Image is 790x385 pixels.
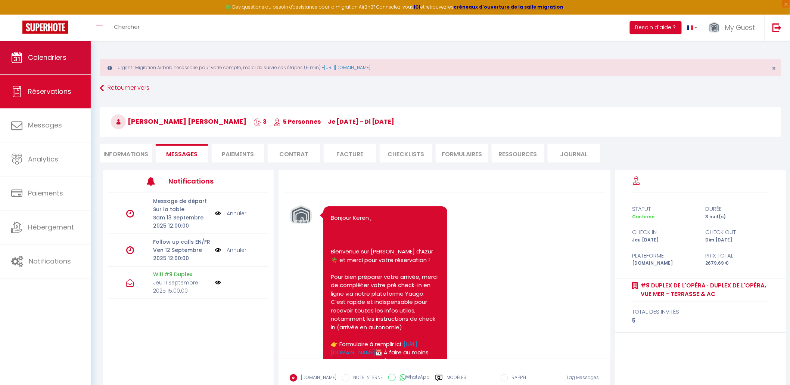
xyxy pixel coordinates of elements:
[567,374,599,381] span: Tag Messages
[627,204,700,213] div: statut
[227,246,246,254] a: Annuler
[436,144,488,163] li: FORMULAIRES
[627,237,700,244] div: Jeu [DATE]
[111,117,246,126] span: [PERSON_NAME] [PERSON_NAME]
[212,144,264,163] li: Paiements
[153,213,210,230] p: Sam 13 Septembre 2025 12:00:00
[632,213,655,220] span: Confirmé
[331,340,417,357] a: [URL][DOMAIN_NAME]
[632,307,769,316] div: total des invités
[700,260,774,267] div: 2679.69 €
[22,21,68,34] img: Super Booking
[28,154,58,164] span: Analytics
[227,209,246,218] a: Annuler
[254,117,267,126] span: 3
[396,374,430,382] label: WhatsApp
[700,237,774,244] div: Dim [DATE]
[772,64,776,73] span: ×
[454,4,564,10] a: créneaux d'ouverture de la salle migration
[328,117,394,126] span: je [DATE] - di [DATE]
[100,144,152,163] li: Informations
[290,204,312,227] img: 16745796046663.png
[627,260,700,267] div: [DOMAIN_NAME]
[380,144,432,163] li: CHECKLISTS
[700,228,774,237] div: check out
[153,278,210,295] p: Jeu 11 Septembre 2025 15:00:00
[215,246,221,254] img: NO IMAGE
[632,316,769,325] div: 5
[492,144,544,163] li: Ressources
[215,209,221,218] img: NO IMAGE
[215,280,221,286] img: NO IMAGE
[153,270,210,278] p: Wifi #9 Duplex
[28,188,63,198] span: Paiements
[508,374,527,382] label: RAPPEL
[274,117,321,126] span: 5 Personnes
[29,256,71,266] span: Notifications
[153,238,210,246] p: Follow up calls EN/FR
[324,144,376,163] li: Facture
[772,65,776,72] button: Close
[548,144,600,163] li: Journal
[100,59,781,76] div: Urgent : Migration Airbnb nécessaire pour votre compte, merci de suivre ces étapes (5 min) -
[28,222,74,232] span: Hébergement
[638,281,769,299] a: #9 Duplex de l'opéra · Duplex de l'Opéra, Vue Mer - Terrasse & AC
[627,251,700,260] div: Plateforme
[700,213,774,221] div: 3 nuit(s)
[297,374,336,382] label: [DOMAIN_NAME]
[268,144,320,163] li: Contrat
[28,87,71,96] span: Réservations
[725,23,755,32] span: My Guest
[324,64,370,71] a: [URL][DOMAIN_NAME]
[709,21,720,34] img: ...
[630,21,682,34] button: Besoin d'aide ?
[108,15,145,41] a: Chercher
[758,351,784,379] iframe: Chat
[168,173,236,190] h3: Notifications
[166,150,197,158] span: Messages
[28,53,66,62] span: Calendriers
[700,251,774,260] div: Prix total
[100,81,781,95] a: Retourner vers
[6,3,28,25] button: Ouvrir le widget de chat LiveChat
[28,120,62,130] span: Messages
[153,197,210,213] p: Message de départ Sur la table
[349,374,383,382] label: NOTE INTERNE
[703,15,765,41] a: ... My Guest
[627,228,700,237] div: check in
[114,23,140,31] span: Chercher
[414,4,421,10] a: ICI
[153,246,210,262] p: Ven 12 Septembre 2025 12:00:00
[700,204,774,213] div: durée
[772,23,782,32] img: logout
